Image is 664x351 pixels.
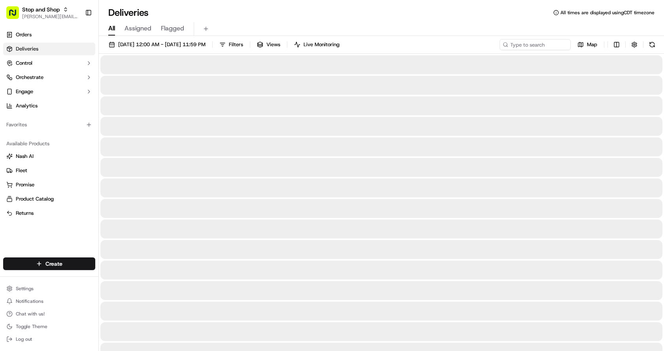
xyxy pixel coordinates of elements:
[16,298,43,304] span: Notifications
[16,31,32,38] span: Orders
[161,24,184,33] span: Flagged
[16,88,33,95] span: Engage
[3,99,95,112] a: Analytics
[3,321,95,332] button: Toggle Theme
[3,296,95,307] button: Notifications
[3,43,95,55] a: Deliveries
[108,24,115,33] span: All
[105,39,209,50] button: [DATE] 12:00 AM - [DATE] 11:59 PM
[3,137,95,150] div: Available Products
[45,260,62,268] span: Create
[216,39,247,50] button: Filters
[229,41,243,48] span: Filters
[16,311,45,317] span: Chat with us!
[3,57,95,69] button: Control
[560,9,655,16] span: All times are displayed using CDT timezone
[3,283,95,294] button: Settings
[587,41,597,48] span: Map
[118,41,206,48] span: [DATE] 12:00 AM - [DATE] 11:59 PM
[3,71,95,84] button: Orchestrate
[3,207,95,220] button: Returns
[16,74,43,81] span: Orchestrate
[3,118,95,131] div: Favorites
[3,150,95,163] button: Nash AI
[3,193,95,205] button: Product Catalog
[253,39,284,50] button: Views
[16,323,47,330] span: Toggle Theme
[304,41,340,48] span: Live Monitoring
[6,195,92,203] a: Product Catalog
[16,153,34,160] span: Nash AI
[16,285,34,292] span: Settings
[3,164,95,177] button: Fleet
[16,195,54,203] span: Product Catalog
[3,85,95,98] button: Engage
[6,167,92,174] a: Fleet
[6,153,92,160] a: Nash AI
[108,6,149,19] h1: Deliveries
[16,167,27,174] span: Fleet
[22,13,79,20] button: [PERSON_NAME][EMAIL_ADDRESS][PERSON_NAME][DOMAIN_NAME]
[16,60,32,67] span: Control
[266,41,280,48] span: Views
[6,210,92,217] a: Returns
[3,28,95,41] a: Orders
[124,24,151,33] span: Assigned
[22,6,60,13] button: Stop and Shop
[6,181,92,188] a: Promise
[3,334,95,345] button: Log out
[3,257,95,270] button: Create
[3,178,95,191] button: Promise
[16,181,34,188] span: Promise
[574,39,601,50] button: Map
[500,39,571,50] input: Type to search
[16,336,32,342] span: Log out
[647,39,658,50] button: Refresh
[3,308,95,319] button: Chat with us!
[16,210,34,217] span: Returns
[16,45,38,53] span: Deliveries
[16,102,38,109] span: Analytics
[290,39,343,50] button: Live Monitoring
[3,3,82,22] button: Stop and Shop[PERSON_NAME][EMAIL_ADDRESS][PERSON_NAME][DOMAIN_NAME]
